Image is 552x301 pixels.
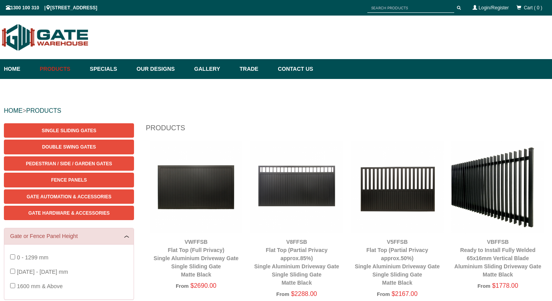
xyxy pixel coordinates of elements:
a: Gate or Fence Panel Height [10,232,128,240]
a: Login/Register [479,5,509,10]
h1: Products [146,123,548,137]
a: Products [36,59,86,79]
img: VBFFSB - Ready to Install Fully Welded 65x16mm Vertical Blade - Aluminium Sliding Driveway Gate -... [451,141,544,233]
a: HOME [4,107,23,114]
a: Specials [86,59,133,79]
a: VWFFSBFlat Top (Full Privacy)Single Aluminium Driveway GateSingle Sliding GateMatte Black [153,239,238,278]
span: 1600 mm & Above [17,283,63,289]
a: Contact Us [274,59,313,79]
a: Home [4,59,36,79]
span: From [176,283,189,289]
a: Gate Automation & Accessories [4,189,134,204]
span: Gate Hardware & Accessories [28,210,110,216]
span: $1778.00 [492,282,518,289]
span: [DATE] - [DATE] mm [17,269,68,275]
input: SEARCH PRODUCTS [367,3,454,13]
a: Gate Hardware & Accessories [4,206,134,220]
span: Fence Panels [51,177,87,183]
span: $2288.00 [291,290,317,297]
span: Gate Automation & Accessories [26,194,111,199]
a: V5FFSBFlat Top (Partial Privacy approx.50%)Single Aluminium Driveway GateSingle Sliding GateMatte... [355,239,440,286]
span: $2690.00 [190,282,217,289]
span: Pedestrian / Side / Garden Gates [26,161,112,166]
span: 1300 100 310 | [STREET_ADDRESS] [6,5,97,10]
a: Fence Panels [4,173,134,187]
a: Double Swing Gates [4,140,134,154]
a: Our Designs [133,59,190,79]
span: From [478,283,490,289]
span: $2167.00 [392,290,418,297]
a: Single Sliding Gates [4,123,134,138]
span: Double Swing Gates [42,144,96,150]
span: Cart ( 0 ) [524,5,542,10]
a: PRODUCTS [26,107,61,114]
span: From [377,291,390,297]
div: > [4,98,548,123]
a: Gallery [190,59,236,79]
span: Single Sliding Gates [42,128,96,133]
a: V8FFSBFlat Top (Partial Privacy approx.85%)Single Aluminium Driveway GateSingle Sliding GateMatte... [254,239,339,286]
a: Pedestrian / Side / Garden Gates [4,156,134,171]
span: 0 - 1299 mm [17,254,48,261]
a: VBFFSBReady to Install Fully Welded 65x16mm Vertical BladeAluminium Sliding Driveway GateMatte Black [454,239,541,278]
img: V8FFSB - Flat Top (Partial Privacy approx.85%) - Single Aluminium Driveway Gate - Single Sliding ... [250,141,343,233]
a: Trade [236,59,274,79]
img: V5FFSB - Flat Top (Partial Privacy approx.50%) - Single Aluminium Driveway Gate - Single Sliding ... [351,141,444,233]
img: VWFFSB - Flat Top (Full Privacy) - Single Aluminium Driveway Gate - Single Sliding Gate - Matte B... [150,141,242,233]
span: From [276,291,289,297]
